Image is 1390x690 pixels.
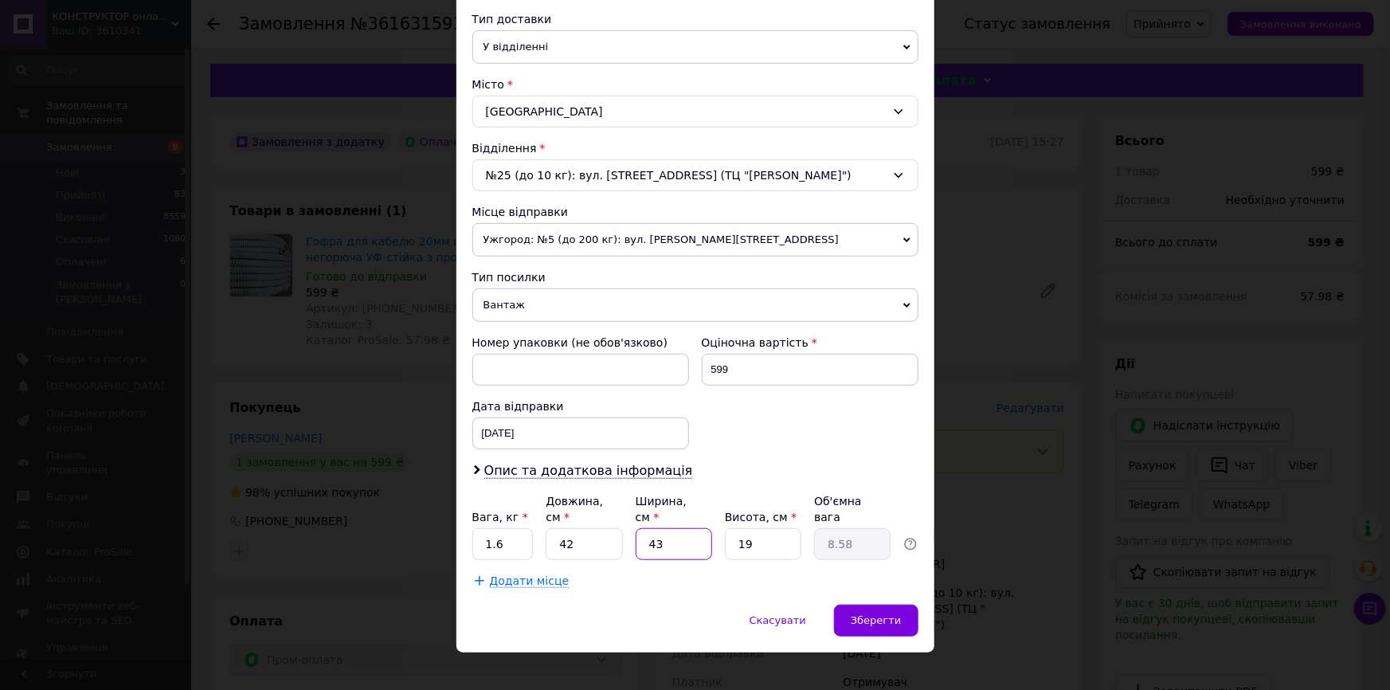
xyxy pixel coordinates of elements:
[472,335,689,351] div: Номер упаковки (не обов'язково)
[490,574,570,588] span: Додати місце
[472,140,918,156] div: Відділення
[472,96,918,127] div: [GEOGRAPHIC_DATA]
[472,13,552,25] span: Тип доставки
[546,495,603,523] label: Довжина, см
[472,223,918,257] span: Ужгород: №5 (до 200 кг): вул. [PERSON_NAME][STREET_ADDRESS]
[814,493,891,525] div: Об'ємна вага
[472,206,569,218] span: Місце відправки
[472,288,918,322] span: Вантаж
[725,511,797,523] label: Висота, см
[702,335,918,351] div: Оціночна вартість
[472,398,689,414] div: Дата відправки
[636,495,687,523] label: Ширина, см
[472,30,918,64] span: У відділенні
[851,614,901,626] span: Зберегти
[472,511,528,523] label: Вага, кг
[472,159,918,191] div: №25 (до 10 кг): вул. [STREET_ADDRESS] (ТЦ "[PERSON_NAME]")
[484,463,693,479] span: Опис та додаткова інформація
[472,76,918,92] div: Місто
[750,614,806,626] span: Скасувати
[472,271,546,284] span: Тип посилки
